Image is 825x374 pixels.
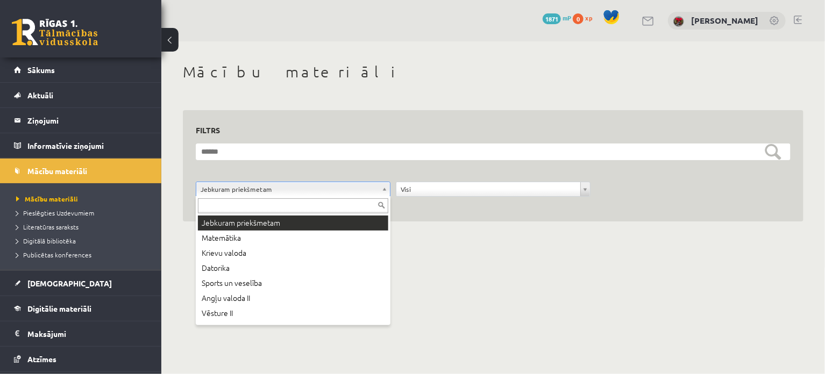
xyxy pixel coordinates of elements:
[198,261,388,276] div: Datorika
[198,246,388,261] div: Krievu valoda
[198,215,388,231] div: Jebkuram priekšmetam
[198,321,388,336] div: Uzņēmējdarbības pamati (Specializētais kurss)
[198,306,388,321] div: Vēsture II
[198,276,388,291] div: Sports un veselība
[198,291,388,306] div: Angļu valoda II
[198,231,388,246] div: Matemātika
